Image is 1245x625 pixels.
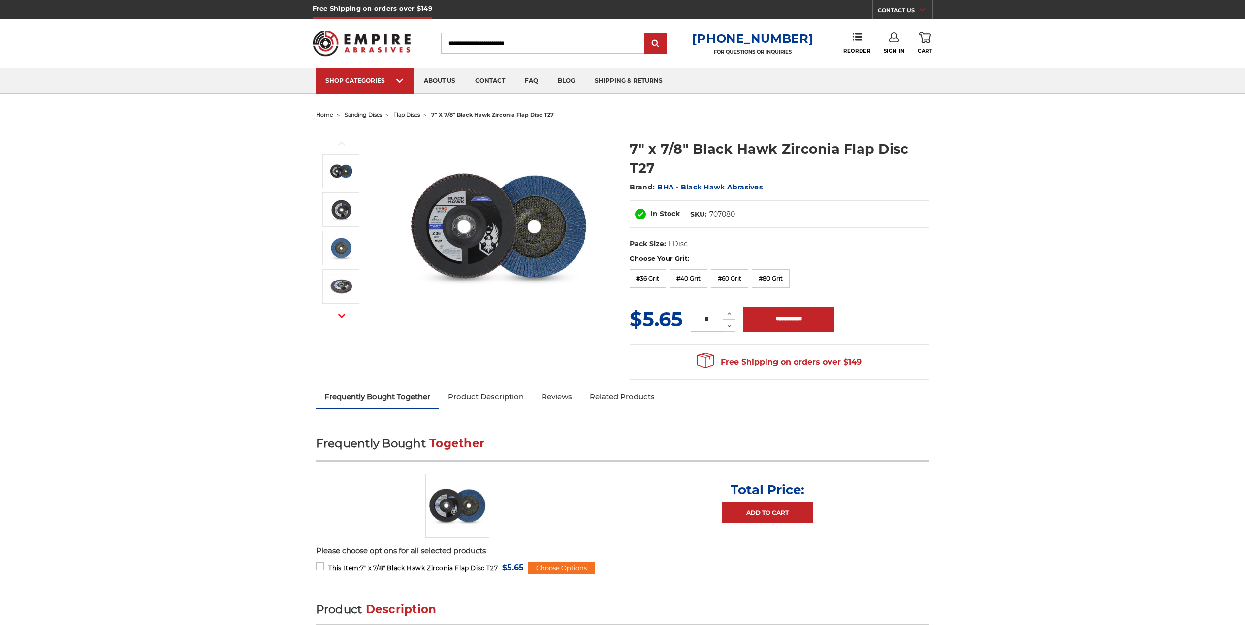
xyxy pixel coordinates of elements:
dt: Pack Size: [630,239,666,249]
span: Frequently Bought [316,437,426,450]
h1: 7" x 7/8" Black Hawk Zirconia Flap Disc T27 [630,139,929,178]
span: Brand: [630,183,655,191]
a: [PHONE_NUMBER] [692,31,813,46]
a: Frequently Bought Together [316,386,440,407]
a: blog [548,68,585,94]
img: 7 inch Zirconia flap disc [400,129,597,326]
a: faq [515,68,548,94]
a: Product Description [439,386,533,407]
span: Description [366,602,437,616]
span: In Stock [650,209,680,218]
img: 7 inch Zirconia flap disc [329,159,353,184]
span: Cart [918,48,932,54]
a: home [316,111,333,118]
input: Submit [646,34,666,54]
span: Together [429,437,484,450]
span: Product [316,602,362,616]
a: Reorder [843,32,870,54]
span: $5.65 [630,307,683,331]
a: flap discs [393,111,420,118]
a: Add to Cart [722,502,813,523]
a: Cart [918,32,932,54]
dd: 1 Disc [668,239,688,249]
label: Choose Your Grit: [630,254,929,264]
p: FOR QUESTIONS OR INQUIRIES [692,49,813,55]
span: $5.65 [502,561,524,574]
img: 7" x 7/8" Black Hawk Zirconia Flap Disc T27 [329,197,353,222]
span: Reorder [843,48,870,54]
dd: 707080 [709,209,735,219]
a: contact [465,68,515,94]
img: Empire Abrasives [313,24,411,62]
span: 7" x 7/8" Black Hawk Zirconia Flap Disc T27 [328,564,498,572]
button: Previous [330,133,353,154]
a: CONTACT US [878,5,932,19]
span: Sign In [884,48,905,54]
p: Please choose options for all selected products [316,545,929,557]
button: Next [330,306,353,327]
strong: This Item: [328,564,360,572]
span: 7" x 7/8" black hawk zirconia flap disc t27 [431,111,554,118]
a: Reviews [533,386,581,407]
dt: SKU: [690,209,707,219]
p: Total Price: [731,482,804,498]
span: Free Shipping on orders over $149 [697,352,862,372]
a: sanding discs [345,111,382,118]
a: shipping & returns [585,68,672,94]
a: Related Products [581,386,664,407]
img: 7" x 7/8" Black Hawk Zirconia Flap Disc T27 [329,236,353,260]
div: Choose Options [528,562,595,574]
img: 7" x 7/8" Black Hawk Zirconia Flap Disc T27 [329,274,353,299]
img: 7 inch Zirconia flap disc [425,474,489,538]
div: SHOP CATEGORIES [325,77,404,84]
a: BHA - Black Hawk Abrasives [657,183,763,191]
a: about us [414,68,465,94]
